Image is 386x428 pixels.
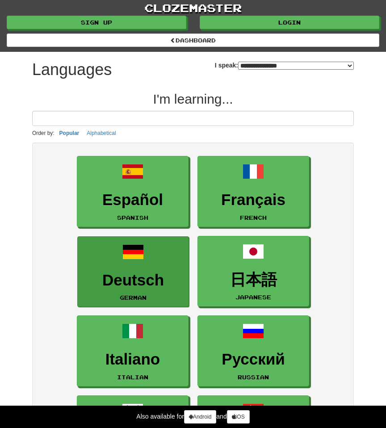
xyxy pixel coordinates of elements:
[77,315,189,386] a: ItalianoItalian
[32,61,112,79] h1: Languages
[7,16,186,29] a: Sign up
[82,272,184,289] h3: Deutsch
[202,271,304,289] h3: 日本語
[32,92,354,106] h2: I'm learning...
[200,16,379,29] a: Login
[202,351,304,368] h3: Русский
[84,128,118,138] button: Alphabetical
[7,34,379,47] a: dashboard
[215,61,354,70] label: I speak:
[227,410,250,424] a: iOS
[82,191,184,209] h3: Español
[32,130,55,136] small: Order by:
[57,128,82,138] button: Popular
[197,156,309,227] a: FrançaisFrench
[238,374,269,380] small: Russian
[238,62,354,70] select: I speak:
[197,315,309,386] a: РусскийRussian
[120,294,147,301] small: German
[82,351,184,368] h3: Italiano
[77,236,189,307] a: DeutschGerman
[235,294,271,300] small: Japanese
[184,410,216,424] a: Android
[117,214,148,221] small: Spanish
[77,156,189,227] a: EspañolSpanish
[240,214,267,221] small: French
[117,374,148,380] small: Italian
[202,191,304,209] h3: Français
[197,236,309,307] a: 日本語Japanese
